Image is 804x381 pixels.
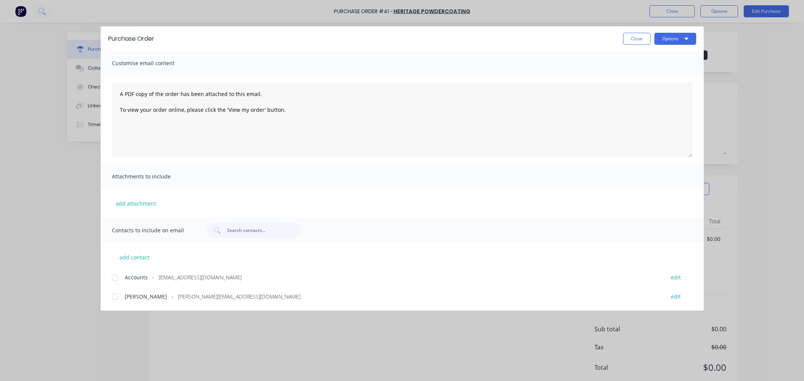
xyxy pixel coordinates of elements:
[112,225,195,236] span: Contacts to include on email
[159,273,242,281] span: [EMAIL_ADDRESS][DOMAIN_NAME]
[178,293,300,300] span: [PERSON_NAME][EMAIL_ADDRESS][DOMAIN_NAME]
[666,291,685,302] button: edit
[112,58,195,69] span: Customise email content
[226,227,289,234] input: Search contacts...
[654,33,696,45] button: Options
[172,293,173,300] span: -
[112,171,195,182] span: Attachments to include
[112,251,157,263] button: add contact
[125,273,148,281] span: Accounts
[112,198,160,209] button: add attachment
[125,293,167,300] span: [PERSON_NAME]
[112,82,692,157] textarea: A PDF copy of the order has been attached to this email. To view your order online, please click ...
[666,272,685,282] button: edit
[623,33,651,45] button: Close
[152,273,154,281] span: -
[108,34,154,43] div: Purchase Order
